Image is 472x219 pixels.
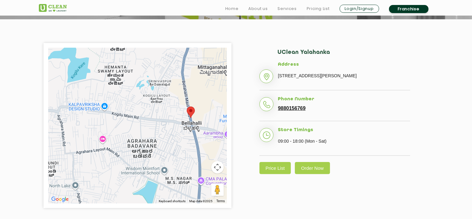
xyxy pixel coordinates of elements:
[211,161,224,174] button: Map camera controls
[39,4,67,12] img: UClean Laundry and Dry Cleaning
[211,183,224,196] button: Drag Pegman onto the map to open Street View
[295,162,330,174] a: Order Now
[278,136,410,146] p: 09:00 - 18:00 (Mon - Sat)
[278,127,410,133] h5: Store Timings
[389,5,428,13] a: Franchise
[189,199,213,203] span: Map data ©2025
[216,199,225,203] a: Terms
[278,62,410,68] h5: Address
[278,97,410,102] h5: Phone Number
[340,5,379,13] a: Login/Signup
[259,162,291,174] a: Price List
[50,195,70,203] a: Open this area in Google Maps (opens a new window)
[277,49,410,62] h2: UClean Yalahanka
[50,195,70,203] img: Google
[277,5,296,12] a: Services
[225,5,239,12] a: Home
[278,71,410,80] p: [STREET_ADDRESS][PERSON_NAME]
[278,106,306,111] a: 9880156769
[159,199,186,203] button: Keyboard shortcuts
[307,5,330,12] a: Pricing List
[248,5,268,12] a: About us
